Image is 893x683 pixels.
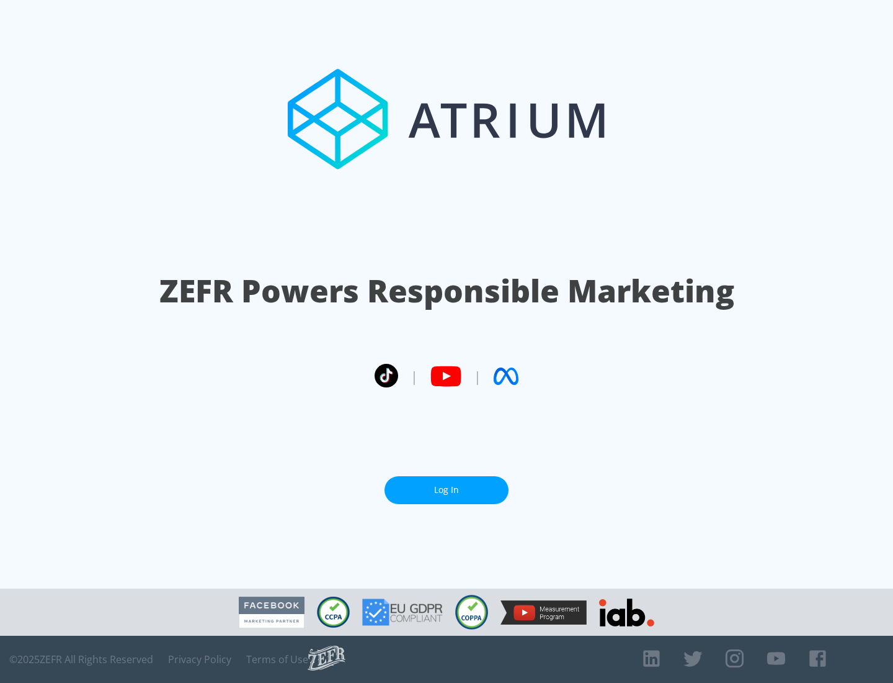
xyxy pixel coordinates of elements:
a: Terms of Use [246,653,308,666]
span: | [411,367,418,386]
img: GDPR Compliant [362,599,443,626]
img: YouTube Measurement Program [500,600,587,625]
a: Log In [384,476,509,504]
img: Facebook Marketing Partner [239,597,304,628]
img: IAB [599,599,654,626]
img: CCPA Compliant [317,597,350,628]
img: COPPA Compliant [455,595,488,630]
span: © 2025 ZEFR All Rights Reserved [9,653,153,666]
a: Privacy Policy [168,653,231,666]
span: | [474,367,481,386]
h1: ZEFR Powers Responsible Marketing [159,269,734,312]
